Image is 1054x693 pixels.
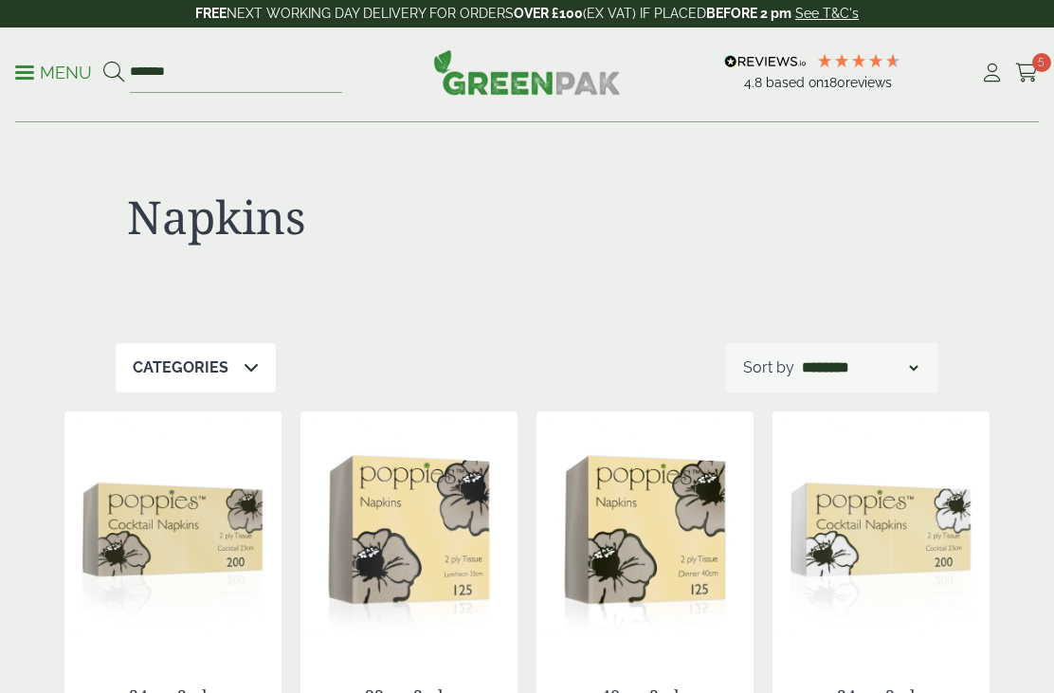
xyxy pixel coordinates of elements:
[743,356,794,379] p: Sort by
[724,55,807,68] img: REVIEWS.io
[1015,59,1039,87] a: 5
[816,52,901,69] div: 4.78 Stars
[980,64,1004,82] i: My Account
[798,356,921,379] select: Shop order
[845,75,892,90] span: reviews
[1015,64,1039,82] i: Cart
[15,62,92,84] p: Menu
[795,6,859,21] a: See T&C's
[300,411,518,648] img: 3324RC 33cm 4 Fold - Unbleached Pack
[195,6,227,21] strong: FREE
[1032,53,1051,72] span: 5
[744,75,766,90] span: 4.8
[772,411,990,648] img: 24cm 2 Ply Cocktail White Napkin
[433,49,621,95] img: GreenPak Supplies
[133,356,228,379] p: Categories
[127,190,516,245] h1: Napkins
[15,62,92,81] a: Menu
[514,6,583,21] strong: OVER £100
[536,411,754,648] img: 4024RC 40cm 4 Fold 2 ply- Unbleached Pack
[824,75,845,90] span: 180
[64,411,282,648] img: 2424RC 24cm Cocktail - Unbleached Pack
[706,6,791,21] strong: BEFORE 2 pm
[766,75,824,90] span: Based on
